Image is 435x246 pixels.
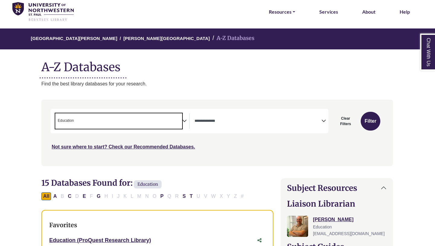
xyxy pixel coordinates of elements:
[287,216,308,237] img: Nathan Farley
[95,192,102,200] button: Filter Results G
[269,8,295,16] a: Resources
[49,237,151,243] a: Education (ProQuest Research Library)
[188,192,195,200] button: Filter Results T
[55,118,74,124] li: Education
[81,192,88,200] button: Filter Results E
[58,118,74,124] span: Education
[41,100,393,166] nav: Search filters
[31,35,117,41] a: [GEOGRAPHIC_DATA][PERSON_NAME]
[332,112,359,131] button: Clear Filters
[195,119,321,124] textarea: Search
[134,180,162,188] span: Education
[123,35,210,41] a: [PERSON_NAME][GEOGRAPHIC_DATA]
[210,34,254,43] li: A-Z Databases
[66,192,73,200] button: Filter Results C
[181,192,188,200] button: Filter Results S
[319,8,338,16] a: Services
[41,192,51,200] button: All
[75,119,78,124] textarea: Search
[52,144,195,149] a: Not sure where to start? Check our Recommended Databases.
[51,192,59,200] button: Filter Results A
[41,55,393,74] h1: A-Z Databases
[41,80,393,88] p: Find the best library databases for your research.
[287,199,387,208] h2: Liaison Librarian
[41,28,393,49] nav: breadcrumb
[400,8,410,16] a: Help
[281,178,393,198] button: Subject Resources
[313,231,385,236] span: [EMAIL_ADDRESS][DOMAIN_NAME]
[49,221,266,229] h3: Favorites
[361,112,380,131] button: Submit for Search Results
[41,193,246,198] div: Alpha-list to filter by first letter of database name
[313,217,353,222] a: [PERSON_NAME]
[12,2,74,22] img: library_home
[41,178,133,188] span: 15 Databases Found for:
[362,8,375,16] a: About
[313,224,332,229] span: Education
[159,192,166,200] button: Filter Results P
